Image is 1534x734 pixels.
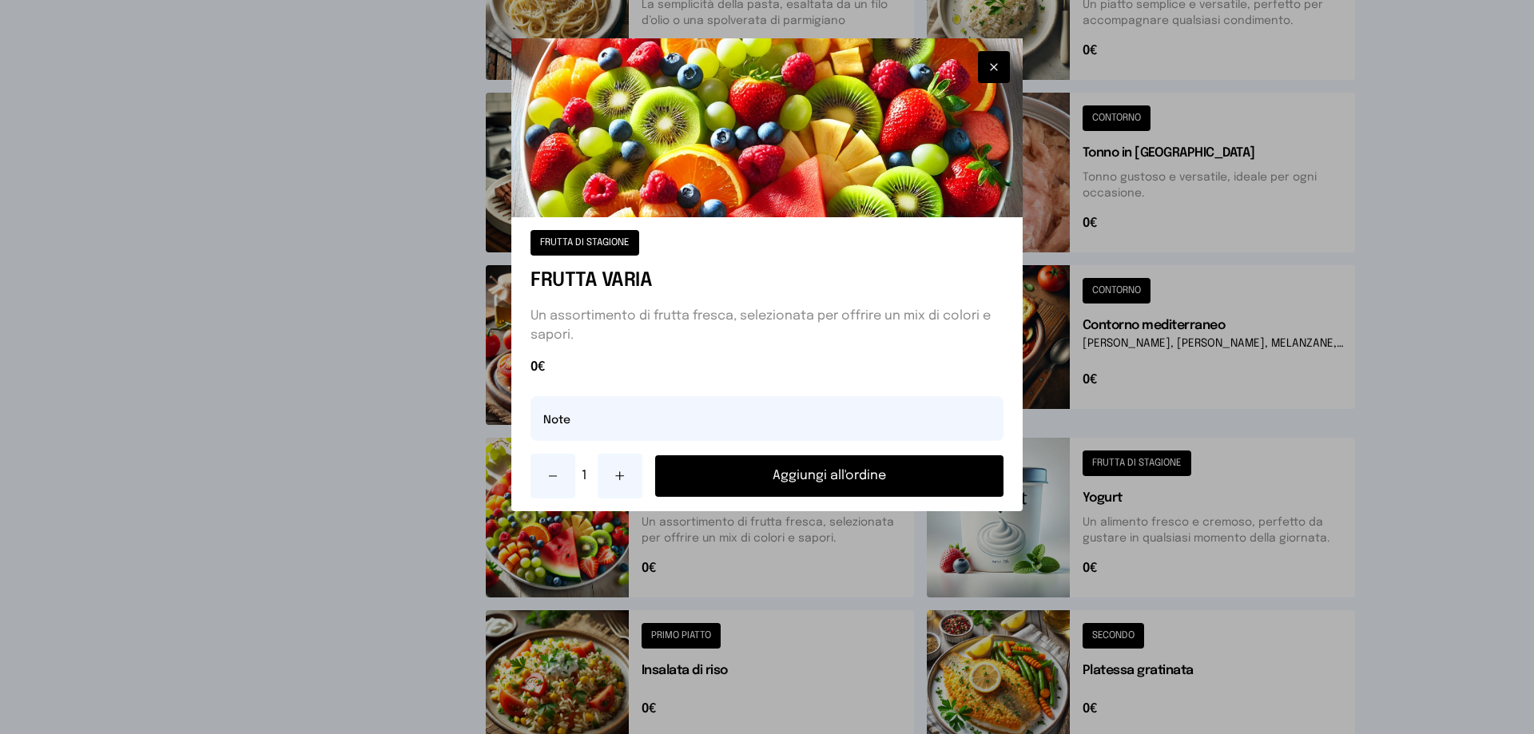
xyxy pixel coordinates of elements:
[531,268,1003,294] h1: FRUTTA VARIA
[511,38,1023,217] img: FRUTTA VARIA
[582,466,591,486] span: 1
[531,307,1003,345] p: Un assortimento di frutta fresca, selezionata per offrire un mix di colori e sapori.
[531,230,639,256] button: FRUTTA DI STAGIONE
[655,455,1003,497] button: Aggiungi all'ordine
[531,358,1003,377] span: 0€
